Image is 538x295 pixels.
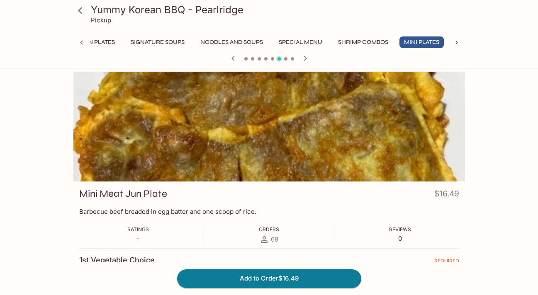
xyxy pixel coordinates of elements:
[127,235,149,242] p: -
[389,226,411,232] span: Reviews
[271,235,278,243] span: 69
[177,269,361,288] button: Add to Order$16.49
[196,36,268,48] button: Noodles and Soups
[91,3,462,16] h3: Yummy Korean BBQ - Pearlridge
[73,72,465,181] div: Mini Meat Jun Plate
[79,187,167,200] h3: Mini Meat Jun Plate
[389,235,411,242] p: 0
[274,36,327,48] button: Special Menu
[434,258,459,267] span: REQUIRED
[91,16,111,24] p: Pickup
[127,226,149,232] span: Ratings
[259,226,279,232] span: Orders
[399,36,444,48] button: Mini Plates
[79,256,155,265] h4: 1st Vegetable Choice
[434,187,459,203] h4: $16.49
[79,208,459,215] p: Barbecue beef breaded in egg batter and one scoop of rice.
[334,36,393,48] button: Shrimp Combos
[126,36,189,48] button: Signature Soups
